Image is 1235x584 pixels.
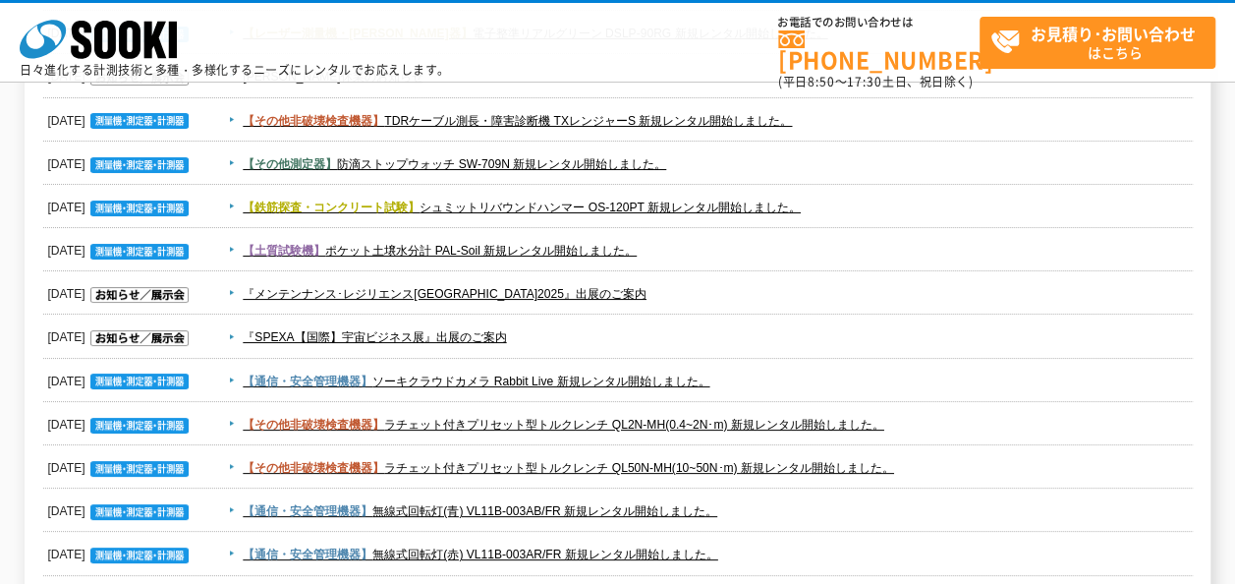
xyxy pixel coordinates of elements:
[778,73,973,90] span: (平日 ～ 土日、祝日除く)
[90,157,189,173] img: 測量機・測定器・計測器
[48,229,194,263] dt: [DATE]
[90,374,189,389] img: 測量機・測定器・計測器
[20,64,450,76] p: 日々進化する計測技術と多種・多様化するニーズにレンタルでお応えします。
[243,244,637,258] a: 【土質試験機】ポケット土壌水分計 PAL-Soil 新規レンタル開始しました。
[243,418,384,432] span: 【その他非破壊検査機器】
[243,287,646,301] a: 『メンテンナンス･レジリエンス[GEOGRAPHIC_DATA]2025』出展のご案内
[48,186,194,219] dt: [DATE]
[243,157,337,171] span: 【その他測定器】
[243,114,792,128] a: 【その他非破壊検査機器】TDRケーブル測長・障害診断機 TXレンジャーS 新規レンタル開始しました。
[48,446,194,480] dt: [DATE]
[847,73,882,90] span: 17:30
[980,17,1215,69] a: お見積り･お問い合わせはこちら
[243,244,325,258] span: 【土質試験機】
[808,73,835,90] span: 8:50
[778,17,980,29] span: お電話でのお問い合わせは
[243,418,883,432] a: 【その他非破壊検査機器】ラチェット付きプリセット型トルクレンチ QL2N-MH(0.4~2N･m) 新規レンタル開始しました。
[243,504,372,518] span: 【通信・安全管理機器】
[90,418,189,434] img: 測量機・測定器・計測器
[243,461,894,475] a: 【その他非破壊検査機器】ラチェット付きプリセット型トルクレンチ QL50N-MH(10~50N･m) 新規レンタル開始しました。
[90,244,189,260] img: 測量機・測定器・計測器
[243,548,372,561] span: 【通信・安全管理機器】
[778,30,980,71] a: [PHONE_NUMBER]
[48,316,194,349] dt: [DATE]
[48,143,194,176] dt: [DATE]
[48,272,194,306] dt: [DATE]
[90,113,189,129] img: 測量機・測定器・計測器
[990,18,1214,67] span: はこちら
[90,504,189,520] img: 測量機・測定器・計測器
[90,461,189,477] img: 測量機・測定器・計測器
[243,157,666,171] a: 【その他測定器】防滴ストップウォッチ SW-709N 新規レンタル開始しました。
[48,99,194,133] dt: [DATE]
[1031,22,1196,45] strong: お見積り･お問い合わせ
[243,461,384,475] span: 【その他非破壊検査機器】
[48,533,194,566] dt: [DATE]
[48,403,194,437] dt: [DATE]
[243,330,506,344] a: 『SPEXA【国際】宇宙ビジネス展』出展のご案内
[243,114,384,128] span: 【その他非破壊検査機器】
[48,360,194,393] dt: [DATE]
[90,548,189,563] img: 測量機・測定器・計測器
[243,375,709,388] a: 【通信・安全管理機器】ソーキクラウドカメラ Rabbit Live 新規レンタル開始しました。
[48,490,194,523] dt: [DATE]
[243,548,717,561] a: 【通信・安全管理機器】無線式回転灯(赤) VL11B-003AR/FR 新規レンタル開始しました。
[243,375,372,388] span: 【通信・安全管理機器】
[243,504,717,518] a: 【通信・安全管理機器】無線式回転灯(青) VL11B-003AB/FR 新規レンタル開始しました。
[243,201,420,214] span: 【鉄筋探査・コンクリート試験】
[90,330,189,346] img: お知らせ
[243,201,801,214] a: 【鉄筋探査・コンクリート試験】シュミットリバウンドハンマー OS-120PT 新規レンタル開始しました。
[90,201,189,216] img: 測量機・測定器・計測器
[90,287,189,303] img: お知らせ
